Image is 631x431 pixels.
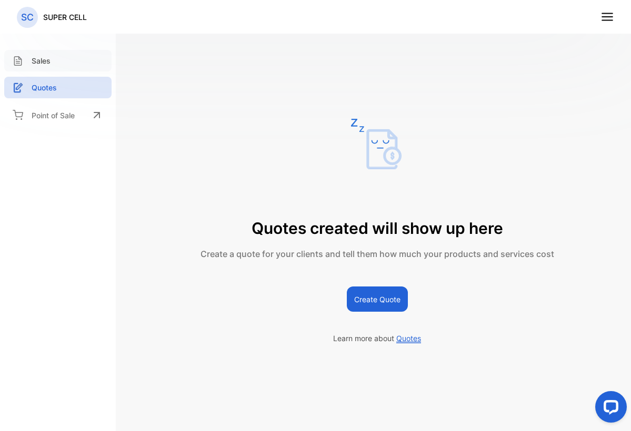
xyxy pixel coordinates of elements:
p: Sales [32,55,51,66]
a: Point of Sale [4,104,112,127]
p: Quotes created will show up here [201,217,554,240]
p: Quotes [32,82,57,93]
img: empty state [351,118,404,170]
button: Create Quote [347,286,408,312]
a: Sales [4,50,112,71]
span: Quotes [396,334,421,343]
p: Learn more about [333,333,421,344]
p: Create a quote for your clients and tell them how much your products and services cost [201,248,554,260]
p: SC [21,11,34,24]
a: Quotes [4,77,112,98]
iframe: LiveChat chat widget [587,387,631,431]
p: SUPER CELL [43,12,87,23]
p: Point of Sale [32,110,75,121]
